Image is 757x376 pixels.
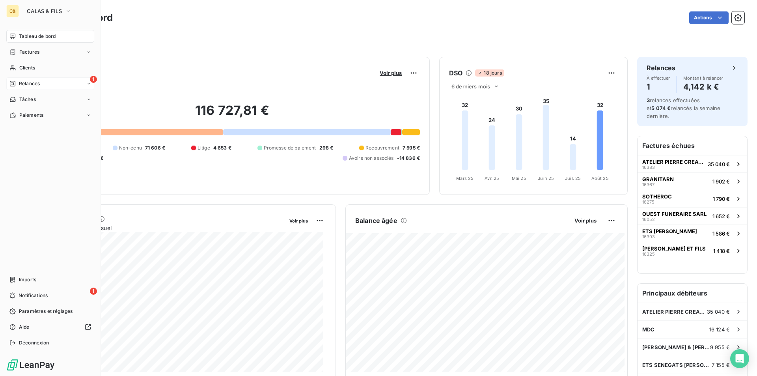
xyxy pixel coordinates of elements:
[355,216,397,225] h6: Balance âgée
[689,11,729,24] button: Actions
[712,213,730,219] span: 1 652 €
[642,217,655,222] span: 16052
[287,217,310,224] button: Voir plus
[90,76,97,83] span: 1
[642,182,654,187] span: 16367
[19,308,73,315] span: Paramètres et réglages
[638,172,747,190] button: GRANITARN163671 902 €
[647,97,720,119] span: relances effectuées et relancés la semaine dernière.
[264,144,316,152] span: Promesse de paiement
[642,309,707,315] span: ATELIER PIERRE CREATIVE
[638,242,747,259] button: [PERSON_NAME] ET FILS163251 418 €
[45,224,284,232] span: Chiffre d'affaires mensuel
[403,144,420,152] span: 7 595 €
[449,68,462,78] h6: DSO
[647,63,675,73] h6: Relances
[19,96,36,103] span: Tâches
[19,80,40,87] span: Relances
[6,93,94,106] a: Tâches
[6,321,94,333] a: Aide
[119,144,142,152] span: Non-échu
[638,190,747,207] button: SOTHEROC162751 790 €
[319,144,334,152] span: 298 €
[6,359,55,371] img: Logo LeanPay
[642,228,697,234] span: ETS [PERSON_NAME]
[6,77,94,90] a: 1Relances
[289,218,308,224] span: Voir plus
[365,144,399,152] span: Recouvrement
[6,305,94,318] a: Paramètres et réglages
[647,97,650,103] span: 3
[6,273,94,286] a: Imports
[451,83,490,90] span: 6 derniers mois
[642,176,674,182] span: GRANITARN
[19,64,35,71] span: Clients
[27,8,62,14] span: CALAS & FILS
[6,30,94,43] a: Tableau de bord
[19,339,49,346] span: Déconnexion
[709,326,730,333] span: 16 124 €
[6,5,19,17] div: C&
[712,178,730,185] span: 1 902 €
[642,159,705,165] span: ATELIER PIERRE CREATIVE
[574,217,597,224] span: Voir plus
[485,176,499,181] tspan: Avr. 25
[19,324,30,331] span: Aide
[642,165,655,170] span: 16383
[638,155,747,172] button: ATELIER PIERRE CREATIVE1638335 040 €
[19,33,56,40] span: Tableau de bord
[6,62,94,74] a: Clients
[90,288,97,295] span: 1
[642,252,655,256] span: 16325
[475,69,504,77] span: 18 jours
[642,344,710,350] span: [PERSON_NAME] & [PERSON_NAME]
[642,193,672,200] span: SOTHEROC
[713,248,730,254] span: 1 418 €
[591,176,609,181] tspan: Août 25
[380,70,402,76] span: Voir plus
[19,276,36,283] span: Imports
[397,155,420,162] span: -14 836 €
[642,362,712,368] span: ETS SENEGATS [PERSON_NAME] ET FILS
[642,200,654,204] span: 16275
[213,144,231,152] span: 4 653 €
[377,69,404,77] button: Voir plus
[647,80,670,93] h4: 1
[145,144,165,152] span: 71 606 €
[6,46,94,58] a: Factures
[642,245,706,252] span: [PERSON_NAME] ET FILS
[456,176,474,181] tspan: Mars 25
[707,309,730,315] span: 35 040 €
[638,207,747,224] button: OUEST FUNERAIRE SARL160521 652 €
[19,49,39,56] span: Factures
[730,349,749,368] div: Open Intercom Messenger
[712,230,730,237] span: 1 586 €
[713,196,730,202] span: 1 790 €
[638,136,747,155] h6: Factures échues
[708,161,730,167] span: 35 040 €
[19,112,43,119] span: Paiements
[712,362,730,368] span: 7 155 €
[642,211,707,217] span: OUEST FUNERAIRE SARL
[538,176,554,181] tspan: Juin 25
[651,105,671,111] span: 5 074 €
[198,144,210,152] span: Litige
[642,326,654,333] span: MDC
[349,155,394,162] span: Avoirs non associés
[19,292,48,299] span: Notifications
[6,109,94,122] a: Paiements
[638,284,747,303] h6: Principaux débiteurs
[512,176,526,181] tspan: Mai 25
[45,103,420,126] h2: 116 727,81 €
[565,176,581,181] tspan: Juil. 25
[638,224,747,242] button: ETS [PERSON_NAME]163931 586 €
[683,76,723,80] span: Montant à relancer
[642,234,655,239] span: 16393
[572,217,599,224] button: Voir plus
[683,80,723,93] h4: 4,142 k €
[647,76,670,80] span: À effectuer
[710,344,730,350] span: 9 955 €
